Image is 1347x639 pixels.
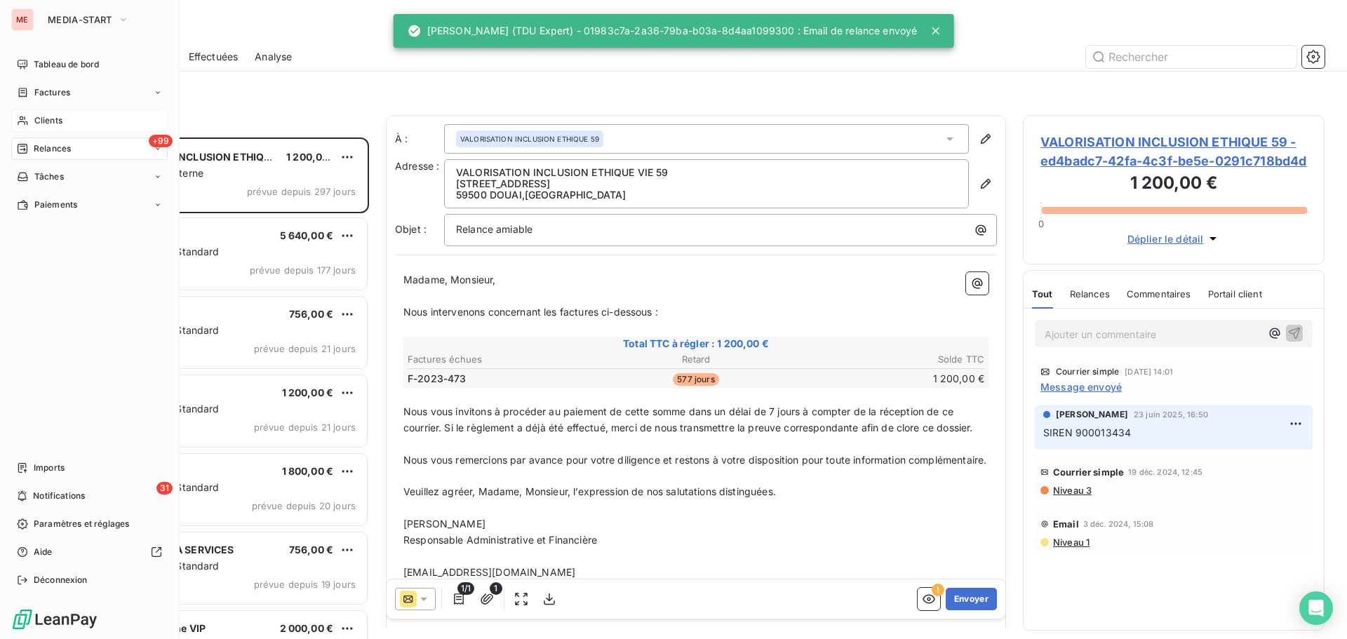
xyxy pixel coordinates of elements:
span: 19 déc. 2024, 12:45 [1128,468,1202,476]
th: Retard [600,352,791,367]
span: 2 000,00 € [280,622,334,634]
th: Solde TTC [793,352,985,367]
span: Email [1053,518,1079,530]
span: 31 [156,482,173,495]
span: Clients [34,114,62,127]
span: Courrier simple [1056,368,1119,376]
span: Analyse [255,50,292,64]
div: grid [67,137,369,639]
span: 5 640,00 € [280,229,334,241]
span: Niveau 3 [1052,485,1092,496]
span: Notifications [33,490,85,502]
div: ME [11,8,34,31]
span: +99 [149,135,173,147]
span: Nous vous invitons à procéder au paiement de cette somme dans un délai de 7 jours à compter de la... [403,405,972,433]
span: Portail client [1208,288,1262,300]
span: 756,00 € [289,544,333,556]
span: Veuillez agréer, Madame, Monsieur, l’expression de nos salutations distinguées. [403,485,776,497]
label: À : [395,132,444,146]
span: MEDIA-START [48,14,112,25]
span: 3 déc. 2024, 15:08 [1083,520,1154,528]
h3: 1 200,00 € [1040,170,1307,199]
span: 1 [490,582,502,595]
span: Tableau de bord [34,58,99,71]
span: [DATE] 14:01 [1125,368,1173,376]
div: [PERSON_NAME] (TDU Expert) - 01983c7a-2a36-79ba-b03a-8d4aa1099300 : Email de relance envoyé [408,18,918,43]
span: [PERSON_NAME] [403,518,485,530]
a: Aide [11,541,168,563]
button: Envoyer [946,588,997,610]
span: 1/1 [457,582,474,595]
span: [EMAIL_ADDRESS][DOMAIN_NAME] [403,566,575,578]
img: Logo LeanPay [11,608,98,631]
span: Paiements [34,199,77,211]
span: 1 800,00 € [282,465,334,477]
span: Nous vous remercions par avance pour votre diligence et restons à votre disposition pour toute in... [403,454,986,466]
span: Commentaires [1127,288,1191,300]
span: Effectuées [189,50,239,64]
span: F-2023-473 [408,372,467,386]
span: Imports [34,462,65,474]
span: Relances [34,142,71,155]
span: VALORISATION INCLUSION ETHIQUE 59 - ed4badc7-42fa-4c3f-be5e-0291c718bd4d [1040,133,1307,170]
span: prévue depuis 177 jours [250,264,356,276]
span: Paramètres et réglages [34,518,129,530]
span: Relance amiable [456,223,532,235]
span: SIREN 900013434 [1043,426,1131,438]
span: Déplier le détail [1127,231,1204,246]
th: Factures échues [407,352,598,367]
span: Factures [34,86,70,99]
span: Madame, Monsieur, [403,274,496,285]
span: Adresse : [395,160,439,172]
span: Total TTC à régler : 1 200,00 € [406,337,986,351]
span: prévue depuis 21 jours [254,343,356,354]
span: Tout [1032,288,1053,300]
span: prévue depuis 21 jours [254,422,356,433]
span: prévue depuis 19 jours [254,579,356,590]
span: 756,00 € [289,308,333,320]
p: 59500 DOUAI , [GEOGRAPHIC_DATA] [456,189,957,201]
span: Objet : [395,223,427,235]
span: Niveau 1 [1052,537,1090,548]
span: Tâches [34,170,64,183]
span: Aide [34,546,53,558]
p: [STREET_ADDRESS] [456,178,957,189]
span: 1 200,00 € [286,151,338,163]
td: 1 200,00 € [793,371,985,386]
button: Déplier le détail [1123,231,1225,247]
span: VALORISATION INCLUSION ETHIQUE 59 [99,151,293,163]
span: [PERSON_NAME] [1056,408,1128,421]
span: Message envoyé [1040,379,1122,394]
p: VALORISATION INCLUSION ETHIQUE VIE 59 [456,167,957,178]
span: Courrier simple [1053,466,1124,478]
span: Responsable Administrative et Financière [403,534,597,546]
div: Open Intercom Messenger [1299,591,1333,625]
span: 577 jours [673,373,718,386]
span: VALORISATION INCLUSION ETHIQUE 59 [460,134,599,144]
span: prévue depuis 20 jours [252,500,356,511]
span: 1 200,00 € [282,386,334,398]
span: 23 juin 2025, 16:50 [1134,410,1208,419]
span: prévue depuis 297 jours [247,186,356,197]
span: 0 [1038,218,1044,229]
span: Déconnexion [34,574,88,586]
input: Rechercher [1086,46,1296,68]
span: Relances [1070,288,1110,300]
span: Nous intervenons concernant les factures ci-dessous : [403,306,658,318]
